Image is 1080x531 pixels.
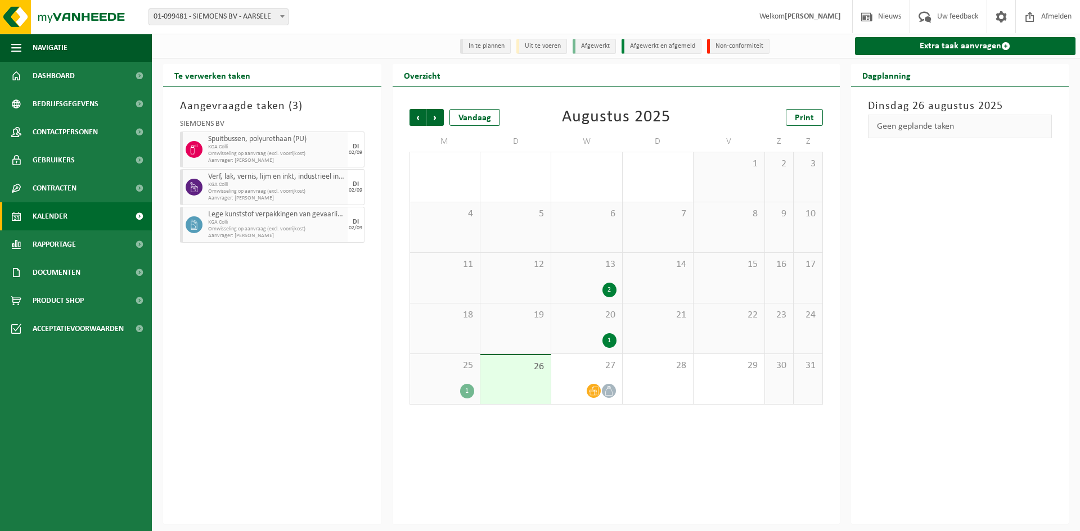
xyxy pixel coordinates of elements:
[353,143,359,150] div: DI
[409,109,426,126] span: Vorige
[628,309,687,321] span: 21
[427,109,444,126] span: Volgende
[795,114,814,122] span: Print
[33,287,84,315] span: Product Shop
[799,208,816,220] span: 10
[799,158,816,170] span: 3
[771,158,787,170] span: 2
[416,258,474,271] span: 11
[707,39,769,54] li: Non-conformiteit
[208,233,345,239] span: Aanvrager: [PERSON_NAME]
[486,361,545,373] span: 26
[416,360,474,372] span: 25
[771,309,787,321] span: 23
[799,258,816,271] span: 17
[208,157,345,164] span: Aanvrager: [PERSON_NAME]
[163,64,262,86] h2: Te verwerken taken
[33,118,98,146] span: Contactpersonen
[292,101,299,112] span: 3
[551,131,622,152] td: W
[208,195,345,202] span: Aanvrager: [PERSON_NAME]
[353,181,359,188] div: DI
[208,210,345,219] span: Lege kunststof verpakkingen van gevaarlijke stoffen
[208,135,345,144] span: Spuitbussen, polyurethaan (PU)
[33,202,67,230] span: Kalender
[694,131,764,152] td: V
[786,109,823,126] a: Print
[33,258,80,287] span: Documenten
[557,208,616,220] span: 6
[602,333,616,348] div: 1
[628,208,687,220] span: 7
[765,131,794,152] td: Z
[855,37,1076,55] a: Extra taak aanvragen
[349,150,362,156] div: 02/09
[785,12,841,21] strong: [PERSON_NAME]
[33,230,76,258] span: Rapportage
[208,181,345,188] span: KGA Colli
[180,120,364,131] div: SIEMOENS BV
[416,208,474,220] span: 4
[486,258,545,271] span: 12
[699,208,758,220] span: 8
[622,39,701,54] li: Afgewerkt en afgemeld
[557,360,616,372] span: 27
[771,360,787,372] span: 30
[460,39,511,54] li: In te plannen
[516,39,567,54] li: Uit te voeren
[208,226,345,233] span: Omwisseling op aanvraag (excl. voorrijkost)
[180,98,364,115] h3: Aangevraagde taken ( )
[557,309,616,321] span: 20
[33,62,75,90] span: Dashboard
[557,258,616,271] span: 13
[699,258,758,271] span: 15
[449,109,500,126] div: Vandaag
[623,131,694,152] td: D
[602,283,616,297] div: 2
[794,131,822,152] td: Z
[573,39,616,54] li: Afgewerkt
[149,9,288,25] span: 01-099481 - SIEMOENS BV - AARSELE
[771,208,787,220] span: 9
[486,208,545,220] span: 5
[33,315,124,343] span: Acceptatievoorwaarden
[480,131,551,152] td: D
[208,188,345,195] span: Omwisseling op aanvraag (excl. voorrijkost)
[393,64,452,86] h2: Overzicht
[799,309,816,321] span: 24
[349,188,362,193] div: 02/09
[409,131,480,152] td: M
[486,309,545,321] span: 19
[208,173,345,181] span: Verf, lak, vernis, lijm en inkt, industrieel in kleinverpakking
[628,360,687,372] span: 28
[33,146,75,174] span: Gebruikers
[416,309,474,321] span: 18
[699,360,758,372] span: 29
[349,225,362,231] div: 02/09
[771,258,787,271] span: 16
[148,8,289,25] span: 01-099481 - SIEMOENS BV - AARSELE
[208,219,345,226] span: KGA Colli
[562,109,670,126] div: Augustus 2025
[699,309,758,321] span: 22
[460,384,474,398] div: 1
[851,64,922,86] h2: Dagplanning
[799,360,816,372] span: 31
[208,151,345,157] span: Omwisseling op aanvraag (excl. voorrijkost)
[628,258,687,271] span: 14
[33,34,67,62] span: Navigatie
[208,144,345,151] span: KGA Colli
[868,98,1052,115] h3: Dinsdag 26 augustus 2025
[353,219,359,225] div: DI
[33,174,76,202] span: Contracten
[33,90,98,118] span: Bedrijfsgegevens
[868,115,1052,138] div: Geen geplande taken
[699,158,758,170] span: 1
